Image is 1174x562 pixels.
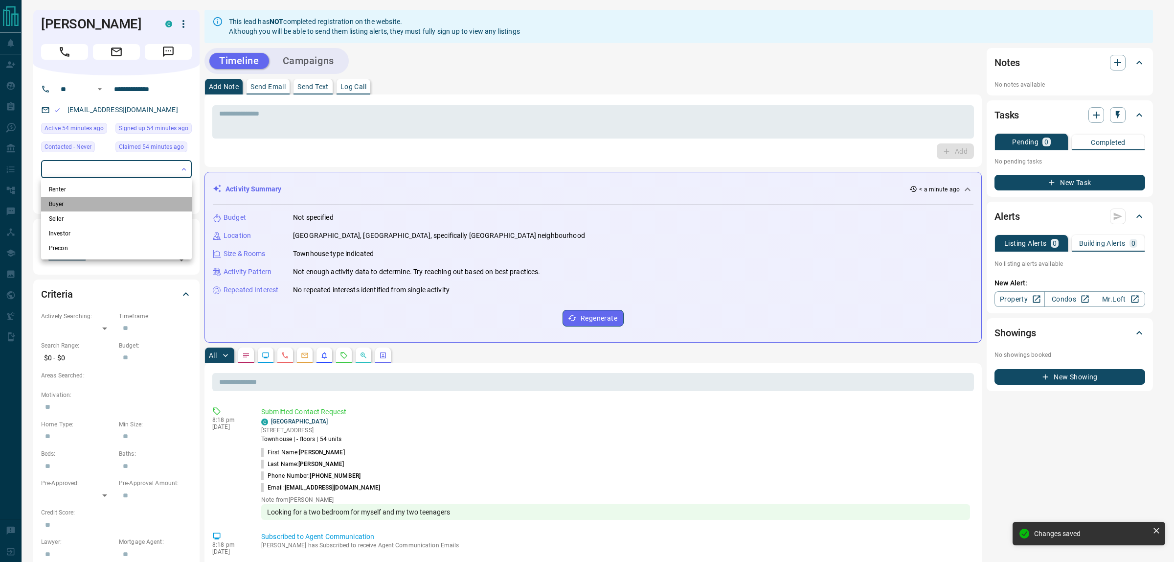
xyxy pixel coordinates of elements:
[41,211,192,226] li: Seller
[41,197,192,211] li: Buyer
[41,241,192,256] li: Precon
[41,182,192,197] li: Renter
[1034,530,1149,538] div: Changes saved
[41,226,192,241] li: Investor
